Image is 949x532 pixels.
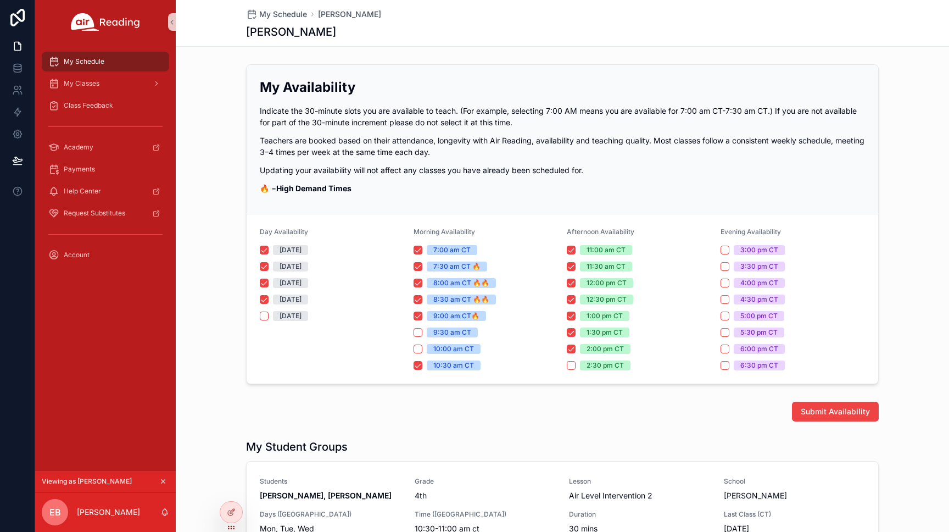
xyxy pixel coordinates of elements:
[64,209,125,218] span: Request Substitutes
[246,24,336,40] h1: [PERSON_NAME]
[260,491,392,500] strong: [PERSON_NAME], [PERSON_NAME]
[721,228,781,236] span: Evening Availability
[740,278,778,288] div: 4:00 pm CT
[724,490,866,501] span: [PERSON_NAME]
[49,506,61,519] span: EB
[414,228,475,236] span: Morning Availability
[42,96,169,115] a: Class Feedback
[587,262,626,271] div: 11:30 am CT
[433,295,489,304] div: 8:30 am CT 🔥🔥
[587,361,624,370] div: 2:30 pm CT
[259,9,307,20] span: My Schedule
[42,181,169,201] a: Help Center
[42,477,132,486] span: Viewing as [PERSON_NAME]
[567,228,634,236] span: Afternoon Availability
[587,328,623,337] div: 1:30 pm CT
[42,74,169,93] a: My Classes
[64,101,113,110] span: Class Feedback
[724,510,866,519] span: Last Class (CT)
[64,251,90,259] span: Account
[71,13,140,31] img: App logo
[42,52,169,71] a: My Schedule
[433,328,471,337] div: 9:30 am CT
[433,278,489,288] div: 8:00 am CT 🔥🔥
[740,361,778,370] div: 6:30 pm CT
[569,477,711,486] span: Lesson
[260,135,865,158] p: Teachers are booked based on their attendance, longevity with Air Reading, availability and teach...
[35,44,176,279] div: scrollable content
[42,159,169,179] a: Payments
[587,295,627,304] div: 12:30 pm CT
[64,165,95,174] span: Payments
[260,477,401,486] span: Students
[587,311,623,321] div: 1:00 pm CT
[792,402,879,422] button: Submit Availability
[740,311,778,321] div: 5:00 pm CT
[260,510,401,519] span: Days ([GEOGRAPHIC_DATA])
[280,245,302,255] div: [DATE]
[433,311,479,321] div: 9:00 am CT🔥
[415,510,556,519] span: Time ([GEOGRAPHIC_DATA])
[740,344,778,354] div: 6:00 pm CT
[77,507,140,518] p: [PERSON_NAME]
[246,439,348,455] h1: My Student Groups
[246,9,307,20] a: My Schedule
[433,361,474,370] div: 10:30 am CT
[260,105,865,128] p: Indicate the 30-minute slots you are available to teach. (For example, selecting 7:00 AM means yo...
[42,137,169,157] a: Academy
[64,79,99,88] span: My Classes
[280,295,302,304] div: [DATE]
[415,490,556,501] span: 4th
[415,477,556,486] span: Grade
[280,262,302,271] div: [DATE]
[587,278,627,288] div: 12:00 pm CT
[276,184,351,193] strong: High Demand Times
[260,228,308,236] span: Day Availability
[280,278,302,288] div: [DATE]
[64,143,93,152] span: Academy
[260,78,865,96] h2: My Availability
[42,203,169,223] a: Request Substitutes
[42,245,169,265] a: Account
[569,510,711,519] span: Duration
[280,311,302,321] div: [DATE]
[740,295,778,304] div: 4:30 pm CT
[740,328,778,337] div: 5:30 pm CT
[587,344,624,354] div: 2:00 pm CT
[433,262,481,271] div: 7:30 am CT 🔥
[740,245,778,255] div: 3:00 pm CT
[587,245,626,255] div: 11:00 am CT
[433,344,474,354] div: 10:00 am CT
[64,57,104,66] span: My Schedule
[740,262,778,271] div: 3:30 pm CT
[433,245,471,255] div: 7:00 am CT
[64,187,101,196] span: Help Center
[724,477,866,486] span: School
[260,164,865,176] p: Updating your availability will not affect any classes you have already been scheduled for.
[801,406,870,417] span: Submit Availability
[260,182,865,194] p: 🔥 =
[318,9,381,20] a: [PERSON_NAME]
[569,490,711,501] span: Air Level Intervention 2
